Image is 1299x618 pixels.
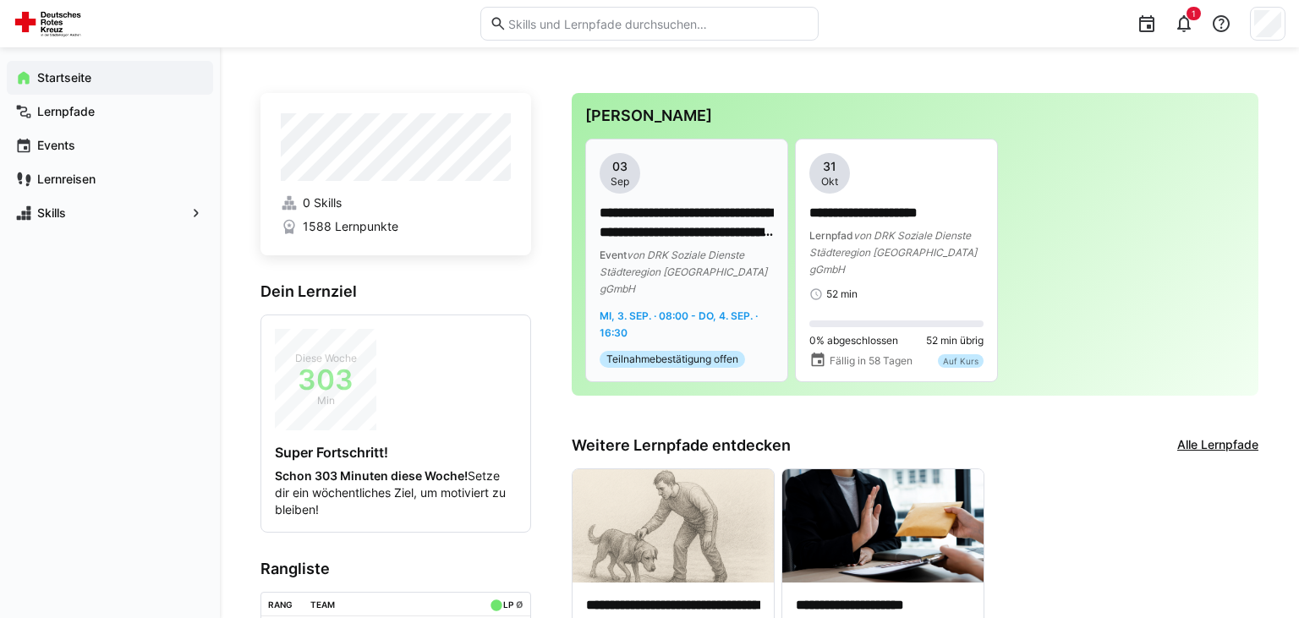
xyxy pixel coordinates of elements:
[503,599,513,610] div: LP
[830,354,913,368] span: Fällig in 58 Tagen
[516,596,523,610] a: ø
[260,560,531,578] h3: Rangliste
[938,354,984,368] div: Auf Kurs
[826,287,858,301] span: 52 min
[303,218,398,235] span: 1588 Lernpunkte
[310,599,335,610] div: Team
[600,249,767,295] span: von DRK Soziale Dienste Städteregion [GEOGRAPHIC_DATA] gGmbH
[507,16,809,31] input: Skills und Lernpfade durchsuchen…
[612,158,628,175] span: 03
[606,353,738,366] span: Teilnahmebestätigung offen
[260,282,531,301] h3: Dein Lernziel
[600,249,627,261] span: Event
[809,229,853,242] span: Lernpfad
[275,468,468,483] strong: Schon 303 Minuten diese Woche!
[275,468,517,518] p: Setze dir ein wöchentliches Ziel, um motiviert zu bleiben!
[275,444,517,461] h4: Super Fortschritt!
[573,469,774,582] img: image
[585,107,1245,125] h3: [PERSON_NAME]
[268,599,293,610] div: Rang
[303,194,342,211] span: 0 Skills
[1177,436,1258,455] a: Alle Lernpfade
[782,469,984,582] img: image
[809,334,898,347] span: 0% abgeschlossen
[1192,8,1196,19] span: 1
[281,194,511,211] a: 0 Skills
[809,229,977,276] span: von DRK Soziale Dienste Städteregion [GEOGRAPHIC_DATA] gGmbH
[821,175,838,189] span: Okt
[600,309,758,339] span: Mi, 3. Sep. · 08:00 - Do, 4. Sep. · 16:30
[823,158,836,175] span: 31
[611,175,629,189] span: Sep
[926,334,984,347] span: 52 min übrig
[572,436,791,455] h3: Weitere Lernpfade entdecken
